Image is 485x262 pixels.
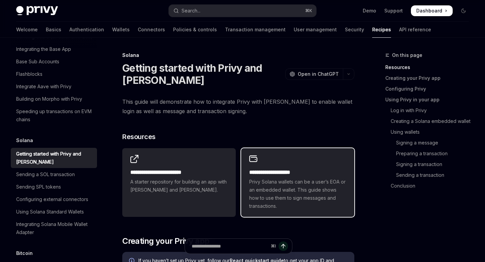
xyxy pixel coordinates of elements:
div: Integrating Solana Mobile Wallet Adapter [16,220,93,236]
div: Base Sub Accounts [16,58,59,66]
div: Configuring external connectors [16,195,88,203]
a: Integrating Solana Mobile Wallet Adapter [11,218,97,238]
a: Sending a SOL transaction [11,168,97,181]
div: Solana [122,52,354,59]
a: User management [294,22,337,38]
div: Using Solana Standard Wallets [16,208,84,216]
a: Support [384,7,403,14]
a: Building on Morpho with Privy [11,93,97,105]
a: Integrate Aave with Privy [11,80,97,93]
div: Getting started with Privy and [PERSON_NAME] [16,150,93,166]
a: Connectors [138,22,165,38]
h5: Bitcoin [16,249,33,257]
span: Open in ChatGPT [298,71,339,77]
a: Conclusion [385,181,474,191]
h1: Getting started with Privy and [PERSON_NAME] [122,62,283,86]
a: Creating your Privy app [385,73,474,84]
a: Resources [385,62,474,73]
a: Using Privy in your app [385,94,474,105]
a: Welcome [16,22,38,38]
a: Dashboard [411,5,453,16]
a: Policies & controls [173,22,217,38]
a: Sending SPL tokens [11,181,97,193]
a: Wallets [112,22,130,38]
a: Transaction management [225,22,286,38]
a: API reference [399,22,431,38]
input: Ask a question... [192,239,268,254]
a: Demo [363,7,376,14]
span: Dashboard [416,7,442,14]
a: Configuring Privy [385,84,474,94]
span: Resources [122,132,156,141]
a: Configuring external connectors [11,193,97,205]
div: Speeding up transactions on EVM chains [16,107,93,124]
a: Security [345,22,364,38]
div: Search... [182,7,200,15]
a: Sending a transaction [385,170,474,181]
div: Building on Morpho with Privy [16,95,82,103]
button: Open in ChatGPT [285,68,343,80]
a: Integrating the Base App [11,43,97,55]
span: ⌘ K [305,8,312,13]
h5: Solana [16,136,33,144]
button: Toggle dark mode [458,5,469,16]
a: Using wallets [385,127,474,137]
div: Integrating the Base App [16,45,71,53]
a: Authentication [69,22,104,38]
a: Signing a transaction [385,159,474,170]
button: Open search [169,5,316,17]
a: Log in with Privy [385,105,474,116]
div: Flashblocks [16,70,42,78]
a: **** **** **** *****Privy Solana wallets can be a user’s EOA or an embedded wallet. This guide sh... [241,148,354,217]
span: A starter repository for building an app with [PERSON_NAME] and [PERSON_NAME]. [130,178,227,194]
div: Integrate Aave with Privy [16,83,71,91]
a: Creating a Solana embedded wallet [385,116,474,127]
a: Preparing a transaction [385,148,474,159]
a: Recipes [372,22,391,38]
a: Signing a message [385,137,474,148]
a: Getting started with Privy and [PERSON_NAME] [11,148,97,168]
div: Sending SPL tokens [16,183,61,191]
img: dark logo [16,6,58,15]
span: Privy Solana wallets can be a user’s EOA or an embedded wallet. This guide shows how to use them ... [249,178,346,210]
span: Creating your Privy app [122,236,209,247]
a: Using Solana Standard Wallets [11,206,97,218]
button: Send message [279,241,288,251]
a: Speeding up transactions on EVM chains [11,105,97,126]
a: Flashblocks [11,68,97,80]
span: This guide will demonstrate how to integrate Privy with [PERSON_NAME] to enable wallet login as w... [122,97,354,116]
div: Sending a SOL transaction [16,170,75,178]
a: Basics [46,22,61,38]
span: On this page [392,51,422,59]
a: Base Sub Accounts [11,56,97,68]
